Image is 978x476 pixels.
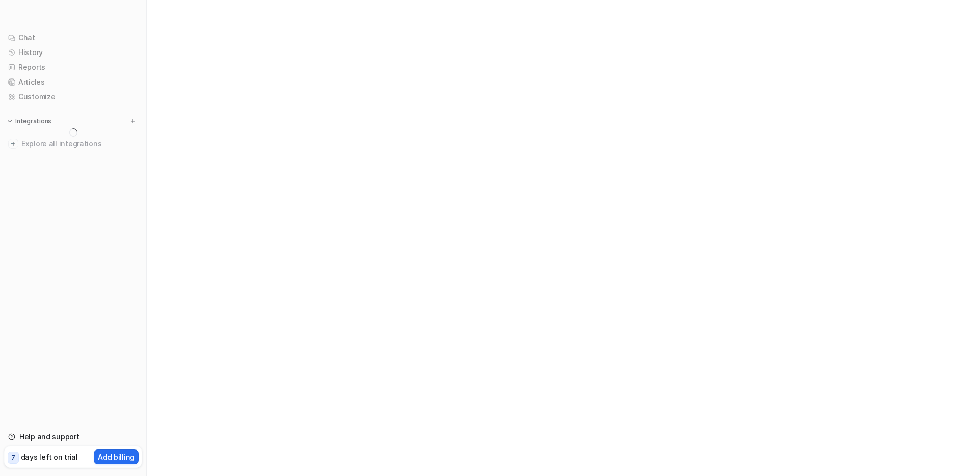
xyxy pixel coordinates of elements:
[4,31,142,45] a: Chat
[6,118,13,125] img: expand menu
[4,90,142,104] a: Customize
[4,75,142,89] a: Articles
[129,118,137,125] img: menu_add.svg
[4,45,142,60] a: History
[94,449,139,464] button: Add billing
[98,452,134,462] p: Add billing
[15,117,51,125] p: Integrations
[11,453,15,462] p: 7
[21,136,138,152] span: Explore all integrations
[4,137,142,151] a: Explore all integrations
[21,452,78,462] p: days left on trial
[4,116,55,126] button: Integrations
[8,139,18,149] img: explore all integrations
[4,60,142,74] a: Reports
[4,430,142,444] a: Help and support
